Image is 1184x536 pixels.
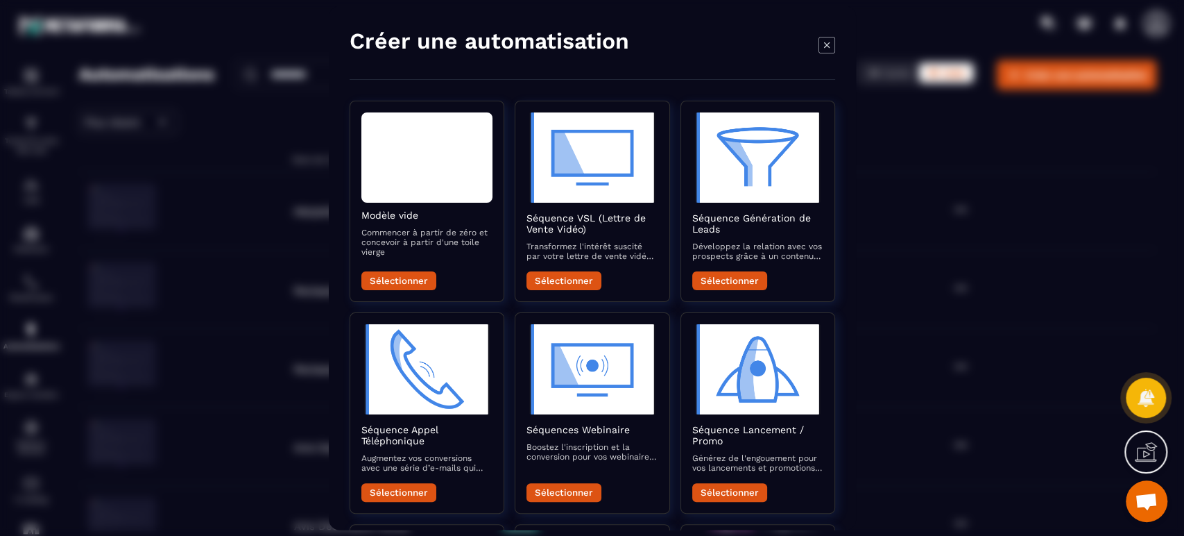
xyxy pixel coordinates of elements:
[361,453,492,473] p: Augmentez vos conversions avec une série d’e-mails qui préparent et suivent vos appels commerciaux
[361,424,492,446] h2: Séquence Appel Téléphonique
[361,228,492,257] p: Commencer à partir de zéro et concevoir à partir d'une toile vierge
[692,483,766,502] button: Sélectionner
[692,242,823,261] p: Développez la relation avec vos prospects grâce à un contenu attractif qui les accompagne vers la...
[526,271,601,290] button: Sélectionner
[526,324,658,414] img: automation-objective-icon
[361,324,492,414] img: automation-objective-icon
[361,210,492,221] h2: Modèle vide
[692,453,823,473] p: Générez de l'engouement pour vos lancements et promotions avec une séquence d’e-mails captivante ...
[1126,480,1167,522] div: Ouvrir le chat
[692,424,823,446] h2: Séquence Lancement / Promo
[361,483,436,502] button: Sélectionner
[692,271,766,290] button: Sélectionner
[526,112,658,203] img: automation-objective-icon
[692,212,823,235] h2: Séquence Génération de Leads
[526,242,658,261] p: Transformez l'intérêt suscité par votre lettre de vente vidéo en actions concrètes avec des e-mai...
[526,442,658,462] p: Boostez l'inscription et la conversion pour vos webinaires avec des e-mails qui informent, rappel...
[526,483,601,502] button: Sélectionner
[692,324,823,414] img: automation-objective-icon
[526,212,658,235] h2: Séquence VSL (Lettre de Vente Vidéo)
[692,112,823,203] img: automation-objective-icon
[350,27,629,55] h4: Créer une automatisation
[361,271,436,290] button: Sélectionner
[526,424,658,435] h2: Séquences Webinaire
